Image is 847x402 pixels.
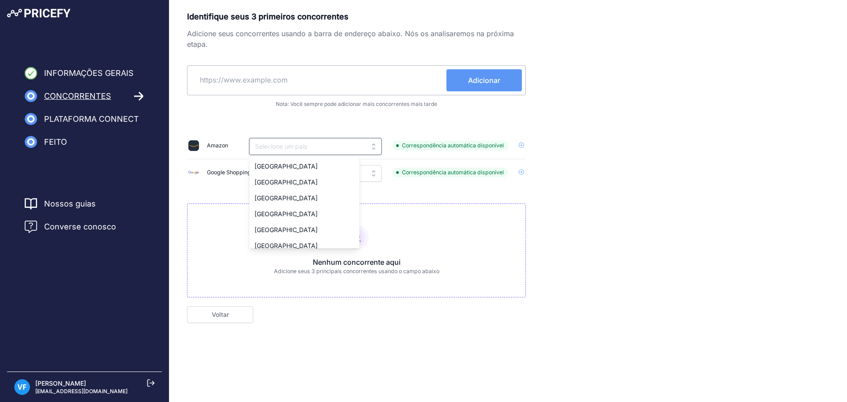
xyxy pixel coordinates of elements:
[44,222,116,231] font: Converse conosco
[313,258,401,267] font: Nenhum concorrente aqui
[187,29,514,49] font: Adicione seus concorrentes usando a barra de endereço abaixo. Nós os analisaremos na próxima etapa.
[191,69,446,90] input: https://www.example.com
[255,226,318,233] font: [GEOGRAPHIC_DATA]
[44,114,139,124] font: Plataforma Connect
[212,311,229,318] font: Voltar
[25,221,116,233] a: Converse conosco
[44,199,96,208] font: Nossos guias
[255,162,318,170] font: [GEOGRAPHIC_DATA]
[446,69,522,91] button: Adicionar
[44,137,67,147] font: Feito
[187,306,253,323] a: Voltar
[35,388,127,394] font: [EMAIL_ADDRESS][DOMAIN_NAME]
[255,194,318,202] font: [GEOGRAPHIC_DATA]
[44,68,134,78] font: Informações gerais
[207,142,228,149] font: Amazon
[468,76,500,85] font: Adicionar
[207,169,251,176] font: Google Shopping
[276,101,437,107] font: Nota: Você sempre pode adicionar mais concorrentes mais tarde
[187,12,349,21] font: Identifique seus 3 primeiros concorrentes
[44,91,111,101] font: Concorrentes
[255,178,318,186] font: [GEOGRAPHIC_DATA]
[255,242,318,249] font: [GEOGRAPHIC_DATA]
[402,169,504,176] font: Correspondência automática disponível
[274,268,439,274] font: Adicione seus 3 principais concorrentes usando o campo abaixo
[7,9,71,18] img: Logotipo Pricefy
[249,138,382,155] input: Selecione um país
[35,379,86,387] font: [PERSON_NAME]
[402,142,504,149] font: Correspondência automática disponível
[255,210,318,218] font: [GEOGRAPHIC_DATA]
[44,198,96,210] a: Nossos guias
